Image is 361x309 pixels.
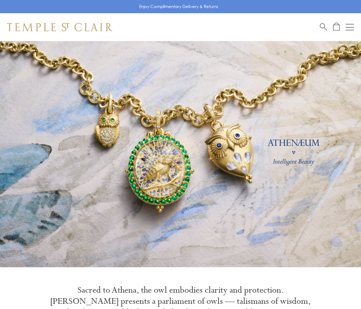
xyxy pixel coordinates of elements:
p: Enjoy Complimentary Delivery & Returns [139,3,218,10]
a: Search [320,23,327,31]
button: Open navigation [346,23,354,31]
img: Temple St. Clair [7,23,112,31]
a: Open Shopping Bag [333,23,340,31]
